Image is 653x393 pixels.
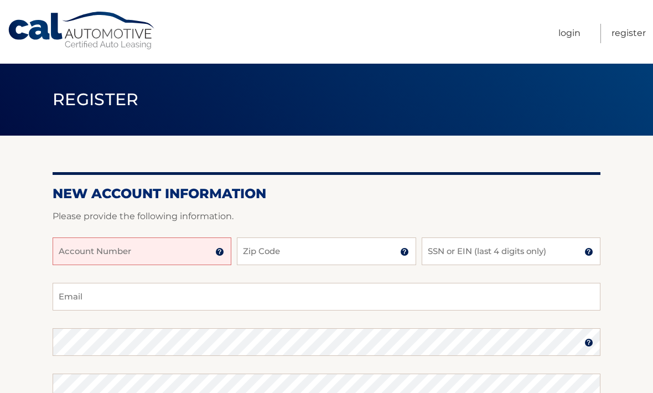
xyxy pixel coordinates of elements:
[53,283,600,311] input: Email
[53,89,139,110] span: Register
[584,338,593,347] img: tooltip.svg
[53,209,600,224] p: Please provide the following information.
[215,247,224,256] img: tooltip.svg
[558,24,581,43] a: Login
[611,24,646,43] a: Register
[7,11,157,50] a: Cal Automotive
[237,237,416,265] input: Zip Code
[53,237,231,265] input: Account Number
[584,247,593,256] img: tooltip.svg
[422,237,600,265] input: SSN or EIN (last 4 digits only)
[53,185,600,202] h2: New Account Information
[400,247,409,256] img: tooltip.svg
